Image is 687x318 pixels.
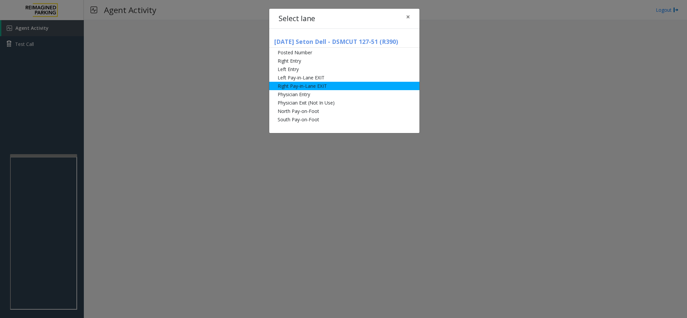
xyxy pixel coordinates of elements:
[269,107,419,115] li: North Pay-on-Foot
[279,13,315,24] h4: Select lane
[401,9,415,25] button: Close
[269,82,419,90] li: Right Pay-in-Lane EXIT
[269,99,419,107] li: Physician Exit (Not In Use)
[406,12,410,21] span: ×
[269,57,419,65] li: Right Entry
[269,48,419,57] li: Posted Number
[269,115,419,124] li: South Pay-on-Foot
[269,38,419,48] h5: [DATE] Seton Dell - DSMCUT 127-51 (R390)
[269,65,419,73] li: Left Entry
[269,73,419,82] li: Left Pay-in-Lane EXIT
[269,90,419,99] li: Physician Entry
